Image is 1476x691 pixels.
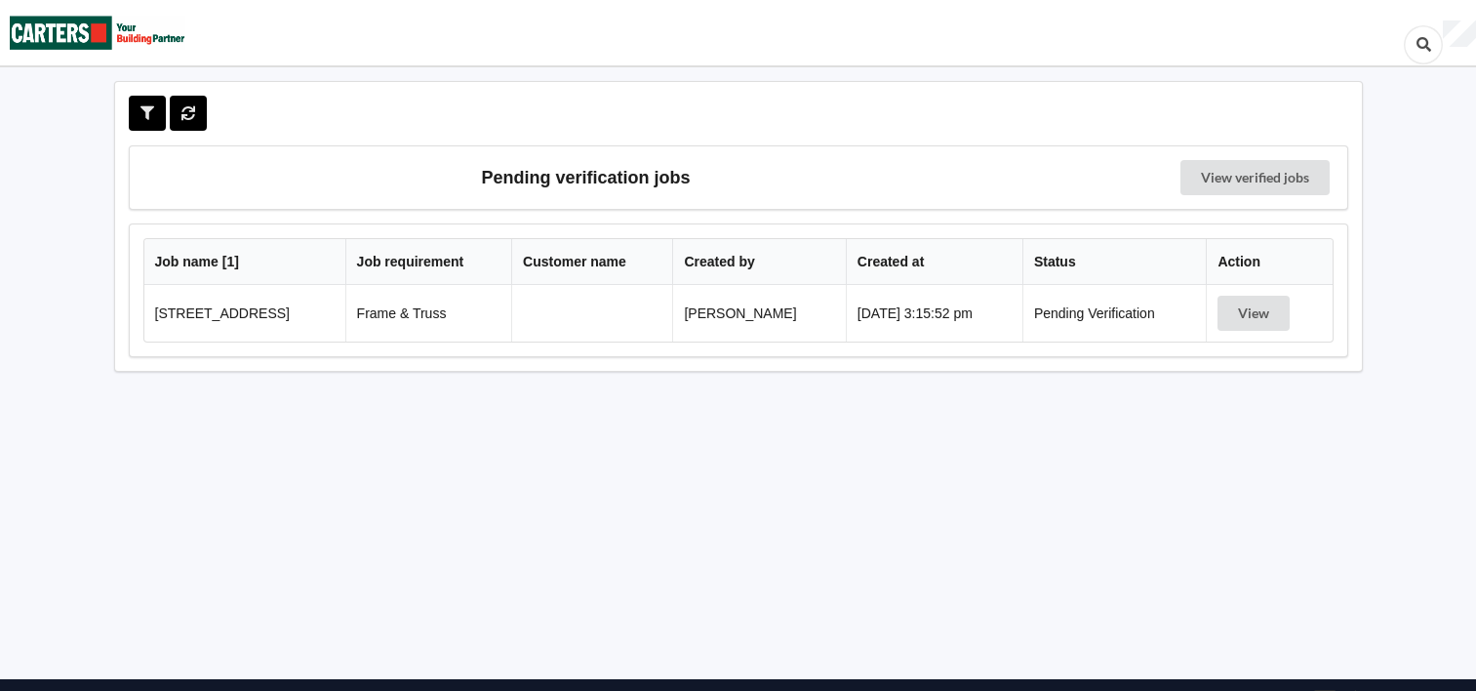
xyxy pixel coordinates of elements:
th: Status [1022,239,1206,285]
a: View [1217,305,1294,321]
th: Job requirement [345,239,511,285]
td: [STREET_ADDRESS] [144,285,345,342]
div: User Profile [1443,20,1476,48]
th: Action [1206,239,1332,285]
button: View [1217,296,1290,331]
a: View verified jobs [1180,160,1330,195]
td: Frame & Truss [345,285,511,342]
h3: Pending verification jobs [143,160,1029,195]
img: Carters [10,1,185,64]
th: Created at [846,239,1022,285]
td: [PERSON_NAME] [672,285,845,342]
th: Customer name [511,239,672,285]
td: Pending Verification [1022,285,1206,342]
th: Job name [ 1 ] [144,239,345,285]
th: Created by [672,239,845,285]
td: [DATE] 3:15:52 pm [846,285,1022,342]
